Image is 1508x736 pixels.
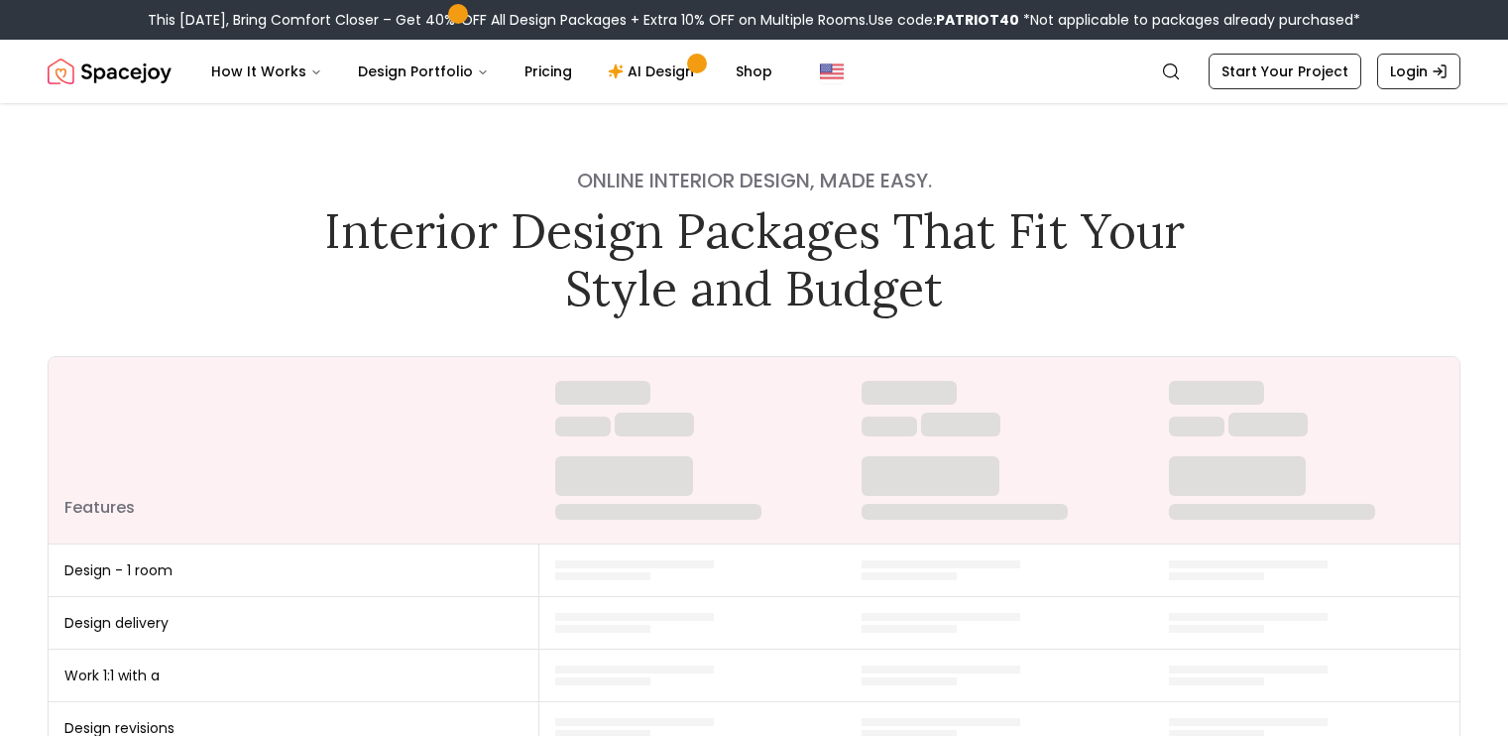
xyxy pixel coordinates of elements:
nav: Global [48,40,1460,103]
a: Pricing [509,52,588,91]
img: United States [820,60,844,83]
a: Shop [720,52,788,91]
a: Start Your Project [1209,54,1361,89]
th: Features [49,357,539,545]
a: Login [1377,54,1460,89]
b: PATRIOT40 [936,10,1019,30]
img: Spacejoy Logo [48,52,172,91]
span: *Not applicable to packages already purchased* [1019,10,1360,30]
td: Work 1:1 with a [49,650,539,702]
button: Design Portfolio [342,52,505,91]
span: Use code: [869,10,1019,30]
nav: Main [195,52,788,91]
a: AI Design [592,52,716,91]
td: Design delivery [49,597,539,650]
h1: Interior Design Packages That Fit Your Style and Budget [310,202,1199,316]
a: Spacejoy [48,52,172,91]
td: Design - 1 room [49,545,539,597]
div: This [DATE], Bring Comfort Closer – Get 40% OFF All Design Packages + Extra 10% OFF on Multiple R... [148,10,1360,30]
h4: Online interior design, made easy. [310,167,1199,194]
button: How It Works [195,52,338,91]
